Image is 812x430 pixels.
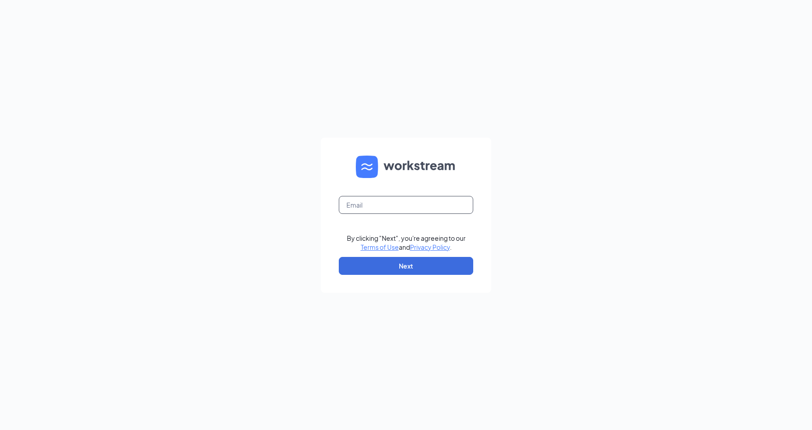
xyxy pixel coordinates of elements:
div: By clicking "Next", you're agreeing to our and . [347,234,466,252]
a: Terms of Use [361,243,399,251]
a: Privacy Policy [410,243,450,251]
img: WS logo and Workstream text [356,156,456,178]
button: Next [339,257,473,275]
input: Email [339,196,473,214]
